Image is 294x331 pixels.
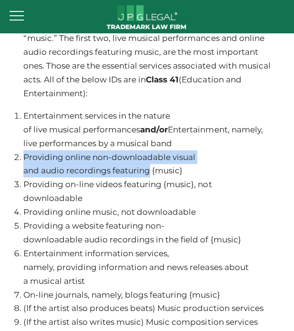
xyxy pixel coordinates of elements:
li: Providing a website featuring non-downloadable audio recordings in the field of {music} [23,219,270,246]
p: In the below list, anything in brackets represents an open-ended part of the ID that I recommend ... [23,4,270,100]
a: JPG Legal [99,2,195,34]
strong: Class 41 [146,75,179,84]
li: Providing on-line videos featuring {music}, not downloadable [23,177,270,205]
li: Entertainment services in the nature of live musical performances Entertainment, namely, live per... [23,109,270,150]
li: On-line journals, namely, blogs featuring {music} [23,288,270,301]
li: (If the artist also produces beats) Music production services [23,301,270,315]
li: Providing online non-downloadable visual and audio recordings featuring {music} [23,150,270,178]
li: Providing online music, not downloadable [23,205,270,219]
strong: and/or [140,124,168,134]
li: Entertainment information services, namely, providing information and news releases about a music... [23,246,270,288]
li: (If the artist also writes music) Music composition services [23,315,270,329]
img: JPG Legal [99,2,195,31]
